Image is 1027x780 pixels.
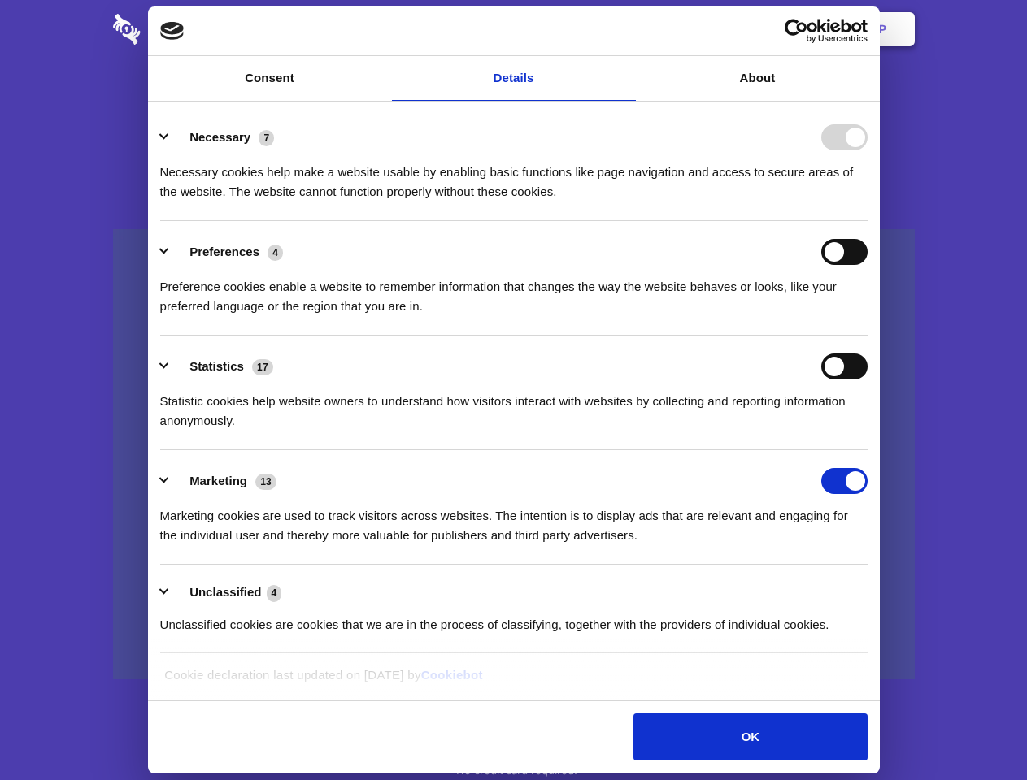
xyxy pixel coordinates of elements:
a: Wistia video thumbnail [113,229,915,680]
a: Details [392,56,636,101]
div: Preference cookies enable a website to remember information that changes the way the website beha... [160,265,868,316]
a: Usercentrics Cookiebot - opens in a new window [725,19,868,43]
h4: Auto-redaction of sensitive data, encrypted data sharing and self-destructing private chats. Shar... [113,148,915,201]
span: 17 [252,359,273,375]
div: Necessary cookies help make a website usable by enabling basic functions like page navigation and... [160,150,868,201]
span: 13 [255,474,276,490]
a: Contact [659,4,734,54]
span: 4 [267,585,282,601]
button: Preferences (4) [160,239,294,265]
button: Statistics (17) [160,353,284,379]
div: Cookie declaration last updated on [DATE] by [152,665,875,697]
a: Consent [148,56,392,101]
img: logo [160,22,185,40]
label: Necessary [189,130,250,144]
button: OK [633,713,867,760]
button: Unclassified (4) [160,583,292,603]
span: 4 [268,245,283,261]
a: About [636,56,880,101]
div: Unclassified cookies are cookies that we are in the process of classifying, together with the pro... [160,603,868,635]
a: Pricing [477,4,548,54]
label: Preferences [189,245,259,258]
label: Statistics [189,359,244,373]
a: Login [738,4,808,54]
img: logo-wordmark-white-trans-d4663122ce5f474addd5e946df7df03e33cb6a1c49d2221995e7729f52c070b2.svg [113,14,252,45]
button: Necessary (7) [160,124,285,150]
iframe: Drift Widget Chat Controller [946,699,1007,760]
span: 7 [259,130,274,146]
label: Marketing [189,474,247,487]
div: Marketing cookies are used to track visitors across websites. The intention is to display ads tha... [160,494,868,545]
div: Statistic cookies help website owners to understand how visitors interact with websites by collec... [160,379,868,431]
a: Cookiebot [421,668,483,682]
button: Marketing (13) [160,468,287,494]
h1: Eliminate Slack Data Loss. [113,73,915,132]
